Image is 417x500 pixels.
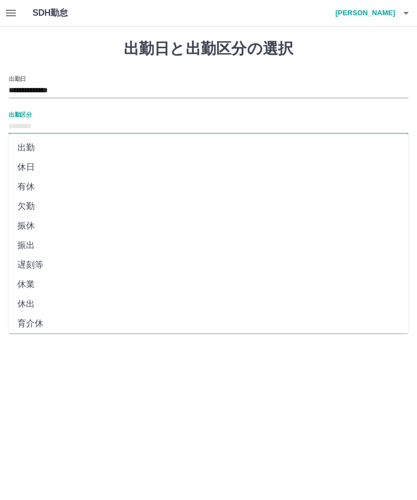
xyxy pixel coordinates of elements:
[9,236,408,255] li: 振出
[9,314,408,333] li: 育介休
[9,255,408,275] li: 遅刻等
[9,333,408,353] li: 不就労
[9,138,408,157] li: 出勤
[9,74,26,83] label: 出勤日
[9,110,31,118] label: 出勤区分
[9,197,408,216] li: 欠勤
[9,275,408,294] li: 休業
[9,40,408,58] h1: 出勤日と出勤区分の選択
[9,157,408,177] li: 休日
[9,294,408,314] li: 休出
[9,177,408,197] li: 有休
[9,216,408,236] li: 振休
